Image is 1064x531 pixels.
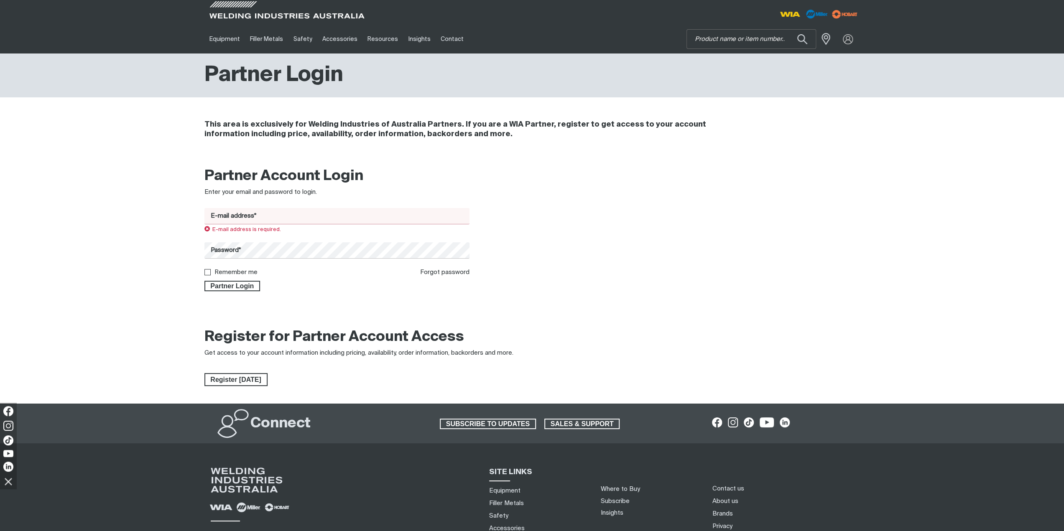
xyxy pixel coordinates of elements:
[420,269,469,275] a: Forgot password
[544,419,620,429] a: SALES & SUPPORT
[245,25,288,53] a: Filler Metals
[712,509,732,518] a: Brands
[489,468,532,476] span: SITE LINKS
[3,435,13,445] img: TikTok
[204,25,245,53] a: Equipment
[712,497,738,506] a: About us
[1,474,15,488] img: hide socials
[205,373,267,386] span: Register [DATE]
[204,281,260,292] button: Partner Login
[712,484,744,493] a: Contact us
[205,281,260,292] span: Partner Login
[545,419,619,429] span: SALES & SUPPORT
[440,419,536,429] a: SUBSCRIBE TO UPDATES
[601,486,640,492] a: Where to Buy
[788,29,816,49] button: Search products
[204,373,268,386] a: Register Today
[3,462,13,472] img: LinkedIn
[204,188,470,197] div: Enter your email and password to login.
[403,25,435,53] a: Insights
[204,120,748,139] h4: This area is exclusively for Welding Industries of Australia Partners. If you are a WIA Partner, ...
[601,498,630,504] a: Subscribe
[214,269,258,275] label: Remember me
[317,25,362,53] a: Accessories
[3,421,13,431] img: Instagram
[204,227,281,232] span: E-mail address is required.
[204,25,696,53] nav: Main
[489,499,524,508] a: Filler Metals
[441,419,535,429] span: SUBSCRIBE TO UPDATES
[712,522,732,531] a: Privacy
[436,25,469,53] a: Contact
[204,62,343,89] h1: Partner Login
[489,511,508,520] a: Safety
[3,450,13,457] img: YouTube
[601,510,623,516] a: Insights
[829,8,860,20] img: miller
[288,25,317,53] a: Safety
[204,167,470,185] h2: Partner Account Login
[250,414,311,433] h2: Connect
[687,30,816,48] input: Product name or item number...
[489,486,521,495] a: Equipment
[204,328,464,346] h2: Register for Partner Account Access
[3,406,13,416] img: Facebook
[204,350,513,356] span: Get access to your account information including pricing, availability, order information, backor...
[362,25,403,53] a: Resources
